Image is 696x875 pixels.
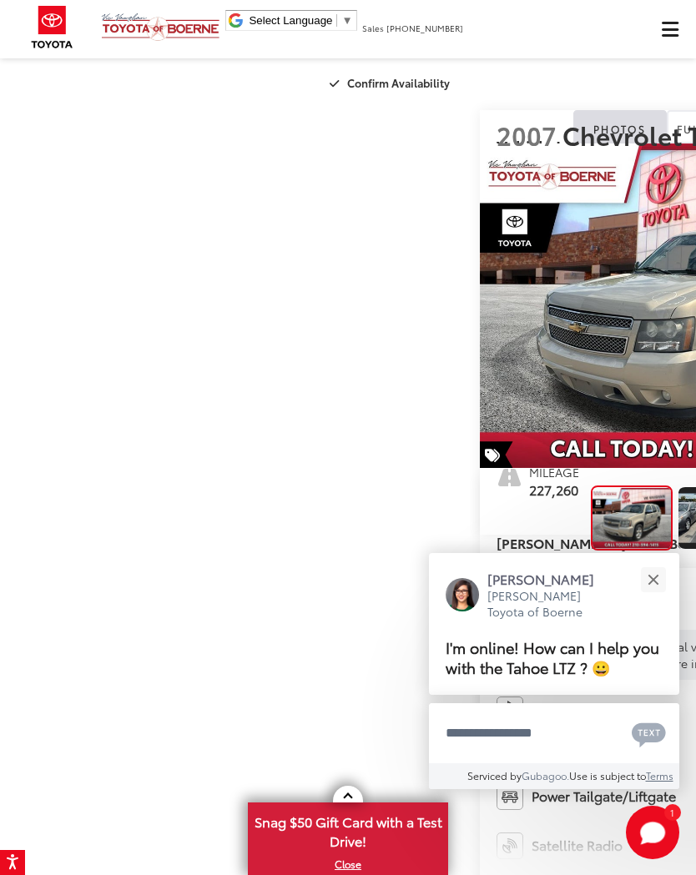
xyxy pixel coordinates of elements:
[592,488,672,548] img: 2007 Chevrolet Tahoe LTZ
[626,806,679,859] button: Toggle Chat Window
[487,588,611,621] p: [PERSON_NAME] Toyota of Boerne
[336,14,337,27] span: ​
[626,806,679,859] svg: Start Chat
[573,110,667,143] a: Photos
[497,117,557,153] span: 2007
[429,553,679,789] div: Close[PERSON_NAME][PERSON_NAME] Toyota of BoerneI'm online! How can I help you with the Tahoe LTZ...
[670,808,674,816] span: 1
[250,804,446,855] span: Snag $50 Gift Card with a Test Drive!
[347,75,450,90] span: Confirm Availability
[362,22,384,34] span: Sales
[646,768,673,782] a: Terms
[341,14,352,27] span: ▼
[627,714,671,752] button: Chat with SMS
[249,14,352,27] a: Select Language​
[632,721,666,747] svg: Text
[522,768,569,782] a: Gubagoo.
[429,703,679,763] textarea: Type your message
[467,768,522,782] span: Serviced by
[446,636,659,678] span: I'm online! How can I help you with the Tahoe LTZ ? 😀
[487,570,611,588] p: [PERSON_NAME]
[635,561,671,597] button: Close
[480,441,513,468] span: Special
[101,13,220,42] img: Vic Vaughan Toyota of Boerne
[569,768,646,782] span: Use is subject to
[249,14,332,27] span: Select Language
[591,485,673,551] a: Expand Photo 0
[320,68,463,98] button: Confirm Availability
[386,22,463,34] span: [PHONE_NUMBER]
